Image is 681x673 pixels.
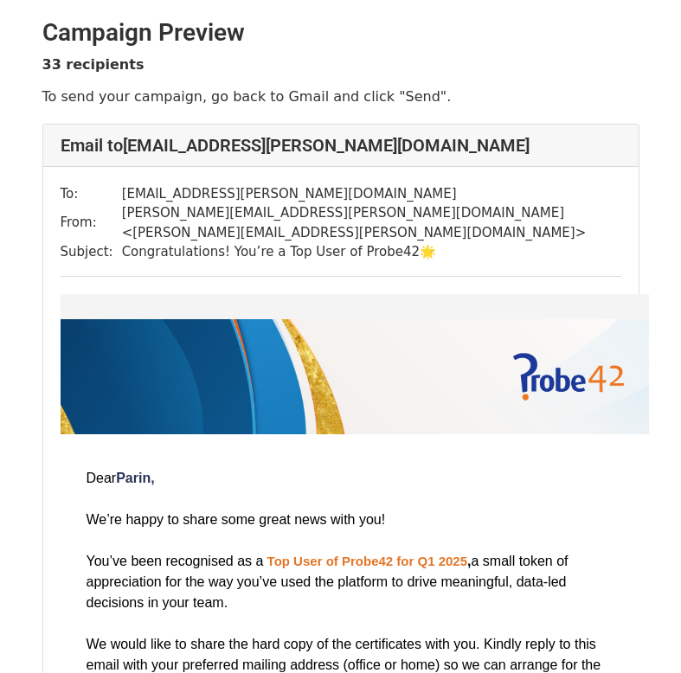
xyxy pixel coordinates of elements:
[87,512,386,527] span: We’re happy to share some great news with you!
[122,184,621,204] td: [EMAIL_ADDRESS][PERSON_NAME][DOMAIN_NAME]
[61,203,122,242] td: From:
[122,242,621,262] td: Congratulations! You’re a Top User of Probe42🌟
[267,554,472,568] strong: ,
[42,56,145,73] strong: 33 recipients
[116,471,154,485] strong: Parin,
[42,18,639,48] h2: Campaign Preview
[87,554,569,610] span: You’ve been recognised as a a small token of appreciation for the way you’ve used the platform to...
[42,87,639,106] p: To send your campaign, go back to Gmail and click "Send".
[87,471,155,485] span: Dear
[61,135,621,156] h4: Email to [EMAIL_ADDRESS][PERSON_NAME][DOMAIN_NAME]
[267,554,467,568] span: Top User of Probe42 for Q1 2025
[122,203,621,242] td: [PERSON_NAME][EMAIL_ADDRESS][PERSON_NAME][DOMAIN_NAME] < [PERSON_NAME][EMAIL_ADDRESS][PERSON_NAME...
[61,184,122,204] td: To:
[61,242,122,262] td: Subject:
